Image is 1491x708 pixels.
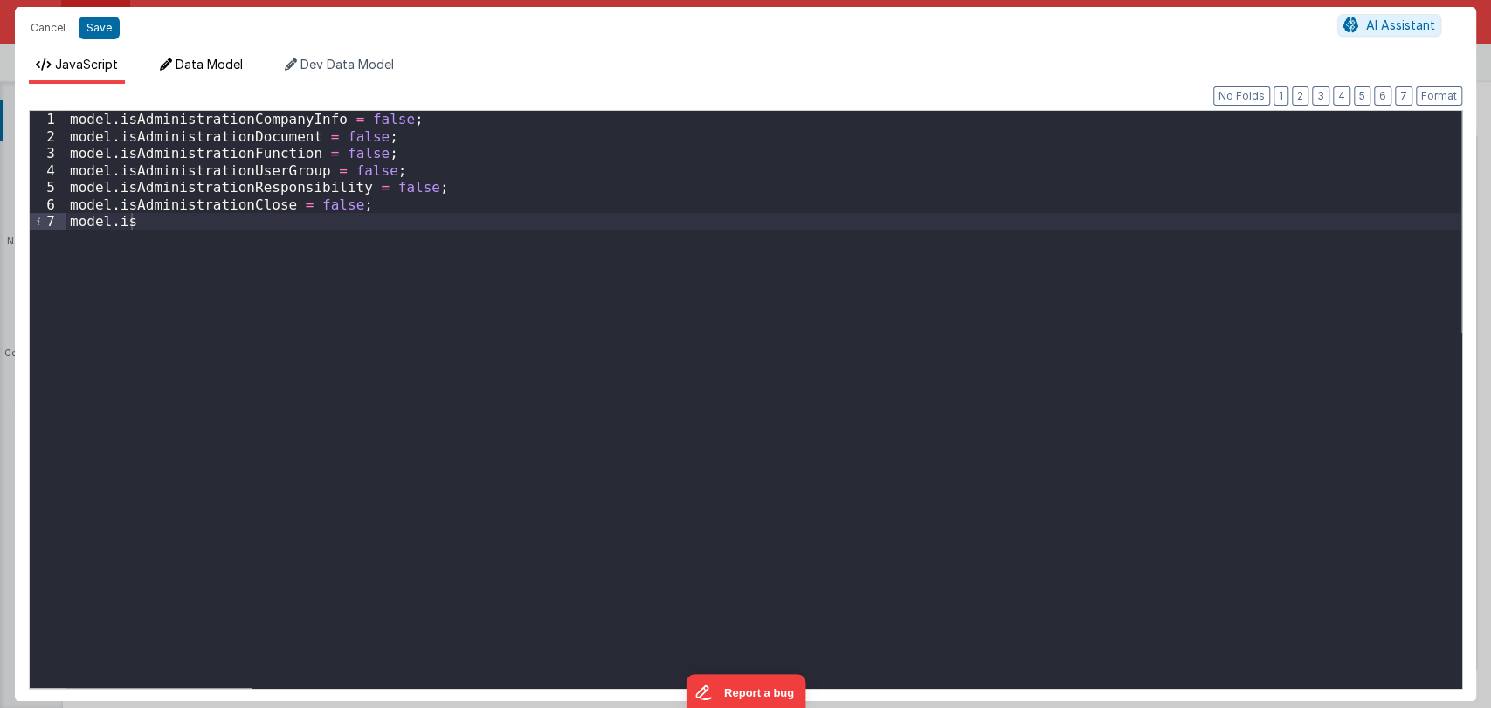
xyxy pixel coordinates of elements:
span: Data Model [176,57,243,72]
div: 1 [30,111,66,128]
button: 1 [1274,86,1288,106]
button: Cancel [22,16,74,40]
div: 3 [30,145,66,162]
button: 4 [1333,86,1350,106]
button: No Folds [1213,86,1270,106]
button: 5 [1354,86,1370,106]
span: JavaScript [55,57,118,72]
div: 6 [30,196,66,214]
span: Dev Data Model [300,57,394,72]
button: 2 [1292,86,1308,106]
span: AI Assistant [1366,17,1435,32]
button: Save [79,17,120,39]
button: Format [1416,86,1462,106]
button: 6 [1374,86,1391,106]
button: AI Assistant [1337,14,1441,37]
div: 2 [30,128,66,146]
button: 3 [1312,86,1329,106]
div: 4 [30,162,66,180]
button: 7 [1395,86,1412,106]
div: 7 [30,213,66,230]
div: 5 [30,179,66,196]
